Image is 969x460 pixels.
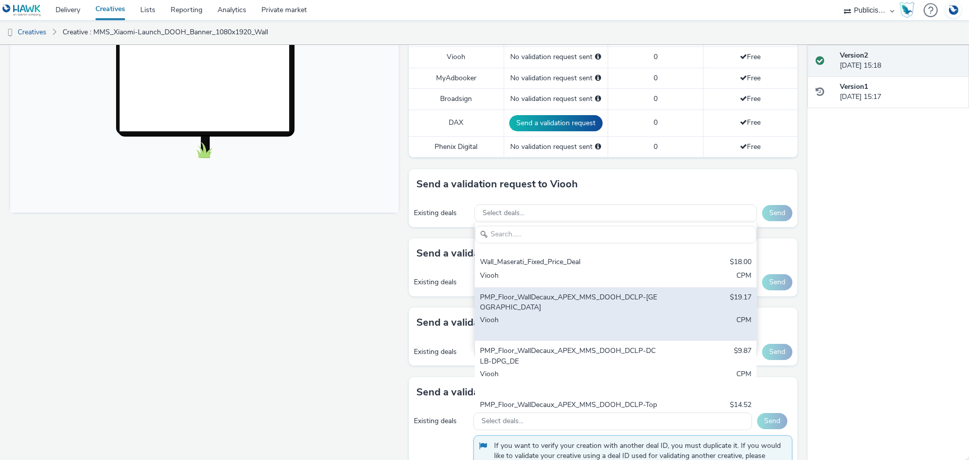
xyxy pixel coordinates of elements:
span: Select deals... [482,209,524,218]
strong: Version 2 [840,50,868,60]
td: MyAdbooker [409,68,504,88]
h3: Send a validation request to Viooh [416,177,578,192]
div: Wall_Maserati_Fixed_Price_Deal [480,257,659,269]
div: No validation request sent [509,94,603,104]
div: Existing deals [414,347,469,357]
button: Send [762,344,792,360]
div: PMP_Floor_WallDecaux_APEX_MMS_DOOH_DCLP-[GEOGRAPHIC_DATA] [480,292,659,313]
div: [DATE] 15:17 [840,82,961,103]
div: $18.00 [730,257,751,269]
div: $14.52 [730,400,751,421]
div: [DATE] 15:18 [840,50,961,71]
span: Free [740,118,761,127]
h3: Send a validation request to MyAdbooker [416,315,611,330]
img: Account DE [946,2,961,19]
a: Creative : MMS_Xiaomi-Launch_DOOH_Banner_1080x1920_Wall [58,20,273,44]
span: Free [740,94,761,104]
div: Please select a deal below and click on Send to send a validation request to Broadsign. [595,94,601,104]
div: Please select a deal below and click on Send to send a validation request to MyAdbooker. [595,73,601,83]
div: Please select a deal below and click on Send to send a validation request to Phenix Digital. [595,142,601,152]
a: Hawk Academy [899,2,919,18]
div: No validation request sent [509,142,603,152]
div: CPM [736,271,751,282]
div: Please select a deal below and click on Send to send a validation request to Viooh. [595,52,601,62]
h3: Send a validation request to Phenix Digital [416,385,615,400]
button: Send a validation request [509,115,603,131]
div: Viooh [480,271,659,282]
div: Existing deals [414,208,469,218]
td: Broadsign [409,89,504,110]
div: No validation request sent [509,52,603,62]
div: PMP_Floor_WallDecaux_APEX_MMS_DOOH_DCLP-TopMetropolen_DE [480,400,659,421]
div: No validation request sent [509,73,603,83]
div: $19.17 [730,292,751,313]
td: Phenix Digital [409,136,504,157]
img: undefined Logo [3,4,41,17]
div: Existing deals [414,416,468,426]
button: Send [762,274,792,290]
td: DAX [409,110,504,136]
span: 0 [654,94,658,104]
td: Viooh [409,47,504,68]
img: Hawk Academy [899,2,914,18]
div: $9.87 [734,346,751,367]
span: Free [740,52,761,62]
strong: Version 1 [840,82,868,91]
span: 0 [654,73,658,83]
img: Advertisement preview [147,31,242,201]
h3: Send a validation request to Broadsign [416,246,599,261]
span: 0 [654,142,658,151]
span: Select deals... [481,417,523,426]
div: Viooh [480,315,659,336]
span: 0 [654,52,658,62]
span: Free [740,73,761,83]
input: Search...... [475,226,757,243]
div: PMP_Floor_WallDecaux_APEX_MMS_DOOH_DCLP-DCLB-DPG_DE [480,346,659,367]
div: Existing deals [414,277,469,287]
div: CPM [736,315,751,336]
div: CPM [736,369,751,390]
button: Send [762,205,792,221]
div: Viooh [480,369,659,390]
span: 0 [654,118,658,127]
img: dooh [5,28,15,38]
span: Free [740,142,761,151]
button: Send [757,413,787,429]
